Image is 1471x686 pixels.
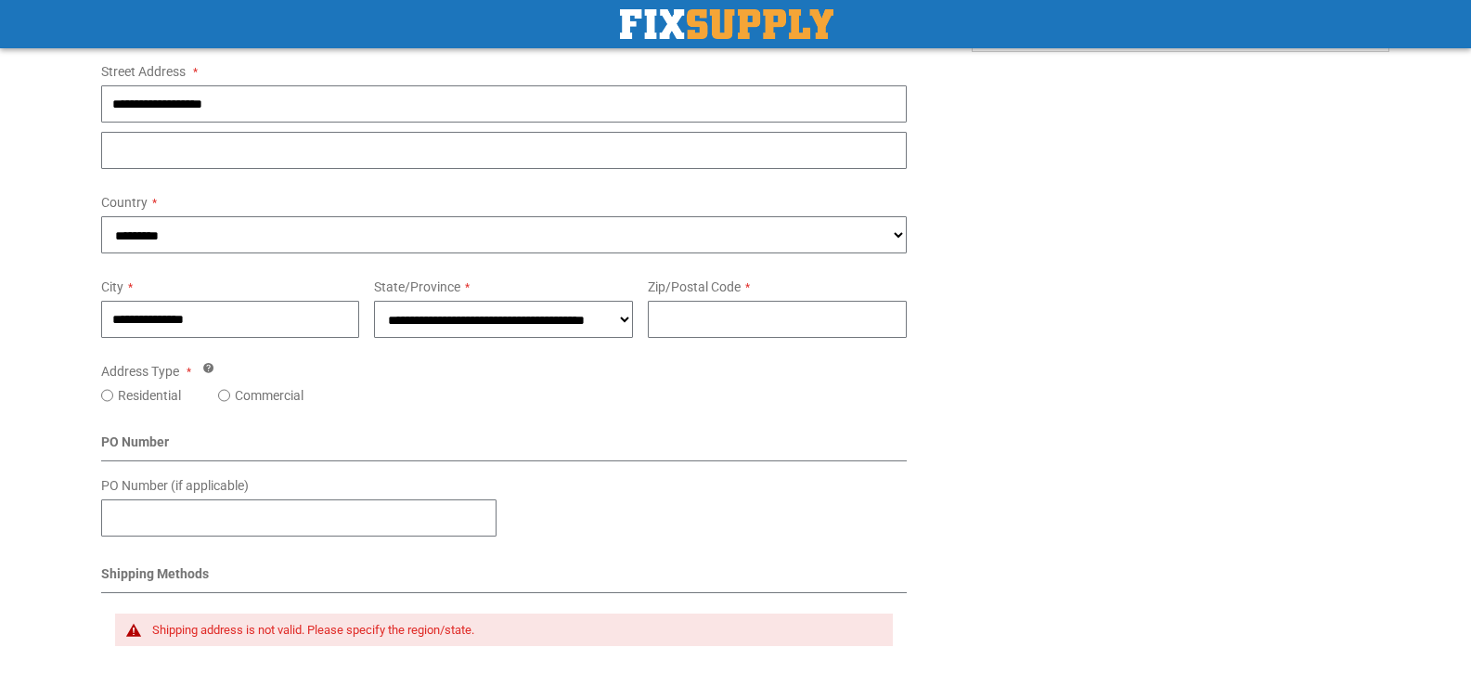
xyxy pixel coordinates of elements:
[101,279,123,294] span: City
[648,279,741,294] span: Zip/Postal Code
[101,64,186,79] span: Street Address
[101,478,249,493] span: PO Number (if applicable)
[118,386,181,405] label: Residential
[101,564,908,593] div: Shipping Methods
[152,623,875,638] div: Shipping address is not valid. Please specify the region/state.
[101,364,179,379] span: Address Type
[101,433,908,461] div: PO Number
[620,9,833,39] a: store logo
[374,279,460,294] span: State/Province
[620,9,833,39] img: Fix Industrial Supply
[235,386,303,405] label: Commercial
[101,195,148,210] span: Country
